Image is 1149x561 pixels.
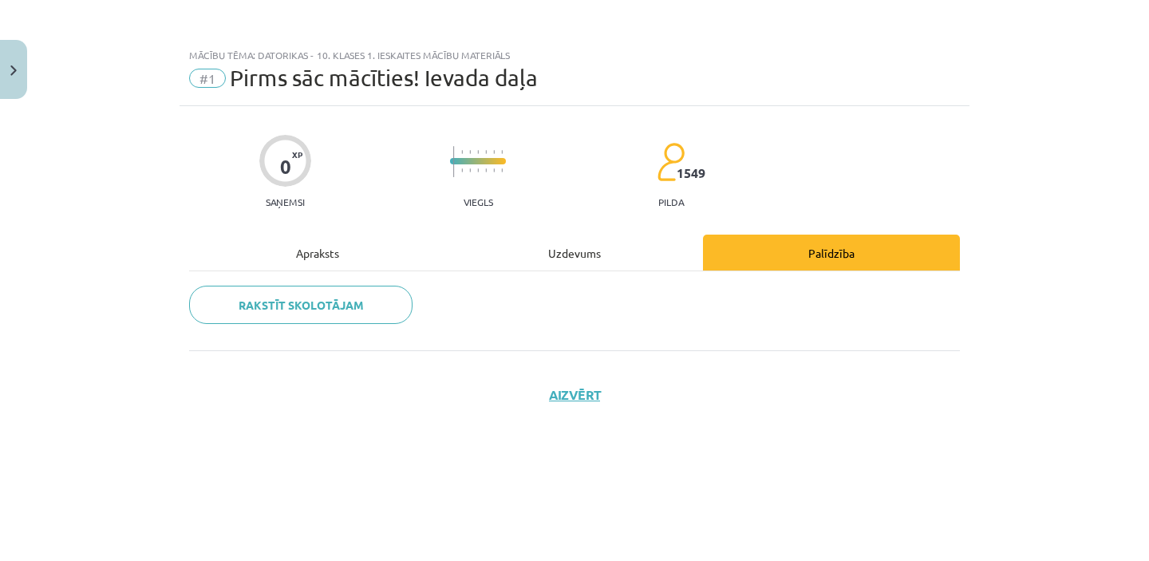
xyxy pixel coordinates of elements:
img: icon-short-line-57e1e144782c952c97e751825c79c345078a6d821885a25fce030b3d8c18986b.svg [501,150,503,154]
div: 0 [280,156,291,178]
img: icon-short-line-57e1e144782c952c97e751825c79c345078a6d821885a25fce030b3d8c18986b.svg [469,150,471,154]
div: Uzdevums [446,235,703,271]
p: Saņemsi [259,196,311,207]
img: students-c634bb4e5e11cddfef0936a35e636f08e4e9abd3cc4e673bd6f9a4125e45ecb1.svg [657,142,685,182]
img: icon-short-line-57e1e144782c952c97e751825c79c345078a6d821885a25fce030b3d8c18986b.svg [477,150,479,154]
div: Palīdzība [703,235,960,271]
span: Pirms sāc mācīties! Ievada daļa [230,65,538,91]
img: icon-short-line-57e1e144782c952c97e751825c79c345078a6d821885a25fce030b3d8c18986b.svg [493,150,495,154]
p: pilda [658,196,684,207]
span: #1 [189,69,226,88]
button: Aizvērt [544,387,605,403]
img: icon-short-line-57e1e144782c952c97e751825c79c345078a6d821885a25fce030b3d8c18986b.svg [477,168,479,172]
div: Apraksts [189,235,446,271]
p: Viegls [464,196,493,207]
img: icon-short-line-57e1e144782c952c97e751825c79c345078a6d821885a25fce030b3d8c18986b.svg [493,168,495,172]
img: icon-short-line-57e1e144782c952c97e751825c79c345078a6d821885a25fce030b3d8c18986b.svg [485,150,487,154]
img: icon-short-line-57e1e144782c952c97e751825c79c345078a6d821885a25fce030b3d8c18986b.svg [485,168,487,172]
img: icon-short-line-57e1e144782c952c97e751825c79c345078a6d821885a25fce030b3d8c18986b.svg [461,150,463,154]
span: 1549 [677,166,705,180]
img: icon-short-line-57e1e144782c952c97e751825c79c345078a6d821885a25fce030b3d8c18986b.svg [461,168,463,172]
a: Rakstīt skolotājam [189,286,413,324]
span: XP [292,150,302,159]
img: icon-long-line-d9ea69661e0d244f92f715978eff75569469978d946b2353a9bb055b3ed8787d.svg [453,146,455,177]
div: Mācību tēma: Datorikas - 10. klases 1. ieskaites mācību materiāls [189,49,960,61]
img: icon-short-line-57e1e144782c952c97e751825c79c345078a6d821885a25fce030b3d8c18986b.svg [469,168,471,172]
img: icon-short-line-57e1e144782c952c97e751825c79c345078a6d821885a25fce030b3d8c18986b.svg [501,168,503,172]
img: icon-close-lesson-0947bae3869378f0d4975bcd49f059093ad1ed9edebbc8119c70593378902aed.svg [10,65,17,76]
